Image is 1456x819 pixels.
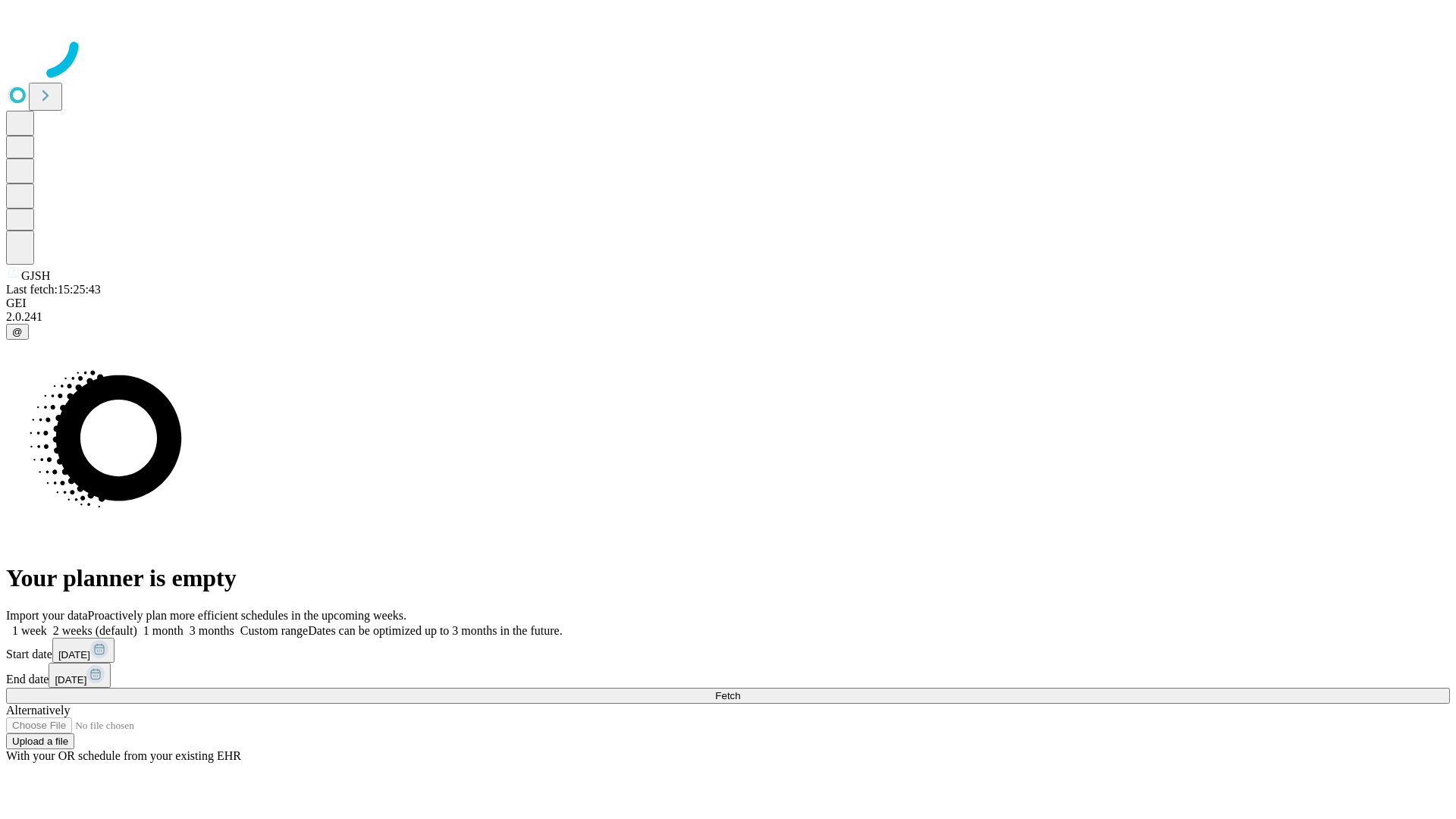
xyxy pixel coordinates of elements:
[12,326,23,337] span: @
[308,624,562,637] span: Dates can be optimized up to 3 months in the future.
[21,269,50,282] span: GJSH
[53,624,137,637] span: 2 weeks (default)
[6,733,74,749] button: Upload a file
[6,609,88,622] span: Import your data
[52,638,115,663] button: [DATE]
[6,638,1450,663] div: Start date
[143,624,184,637] span: 1 month
[190,624,234,637] span: 3 months
[6,297,1450,310] div: GEI
[6,704,70,717] span: Alternatively
[6,688,1450,704] button: Fetch
[6,324,29,340] button: @
[55,674,86,686] span: [DATE]
[240,624,308,637] span: Custom range
[715,690,740,701] span: Fetch
[6,749,241,762] span: With your OR schedule from your existing EHR
[49,663,111,688] button: [DATE]
[6,310,1450,324] div: 2.0.241
[6,564,1450,592] h1: Your planner is empty
[12,624,47,637] span: 1 week
[58,649,90,661] span: [DATE]
[6,663,1450,688] div: End date
[88,609,406,622] span: Proactively plan more efficient schedules in the upcoming weeks.
[6,283,101,296] span: Last fetch: 15:25:43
